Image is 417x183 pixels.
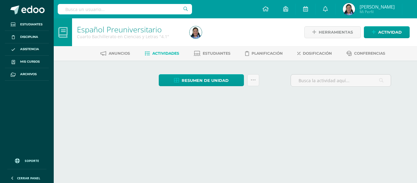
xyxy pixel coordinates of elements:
a: Español Preuniversitario [77,24,162,35]
span: Mis cursos [20,59,40,64]
span: Anuncios [109,51,130,56]
span: Estudiantes [203,51,230,56]
a: Estudiantes [194,49,230,58]
span: Planificación [252,51,283,56]
a: Planificación [245,49,283,58]
a: Resumen de unidad [159,74,244,86]
input: Busca la actividad aquí... [291,75,391,86]
span: Actividad [378,27,402,38]
span: Conferencias [354,51,385,56]
a: Asistencia [5,43,49,56]
a: Actividades [145,49,179,58]
a: Anuncios [100,49,130,58]
span: Resumen de unidad [182,75,229,86]
a: Estudiantes [5,18,49,31]
a: Herramientas [304,26,361,38]
a: Soporte [7,152,46,167]
span: Cerrar panel [17,176,40,180]
span: Mi Perfil [360,9,395,14]
span: Disciplina [20,35,38,39]
a: Mis cursos [5,56,49,68]
div: Cuarto Bachillerato en Ciencias y Letras '4.1' [77,34,182,39]
span: Dosificación [303,51,332,56]
img: 7789f009e13315f724d5653bd3ad03c2.png [343,3,355,15]
a: Dosificación [297,49,332,58]
a: Archivos [5,68,49,81]
span: Asistencia [20,47,39,52]
img: 7789f009e13315f724d5653bd3ad03c2.png [190,26,202,38]
span: Actividades [152,51,179,56]
span: Soporte [25,159,39,163]
a: Actividad [364,26,410,38]
h1: Español Preuniversitario [77,25,182,34]
span: Estudiantes [20,22,42,27]
a: Conferencias [346,49,385,58]
input: Busca un usuario... [58,4,192,14]
a: Disciplina [5,31,49,43]
span: Herramientas [319,27,353,38]
span: [PERSON_NAME] [360,4,395,10]
span: Archivos [20,72,37,77]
